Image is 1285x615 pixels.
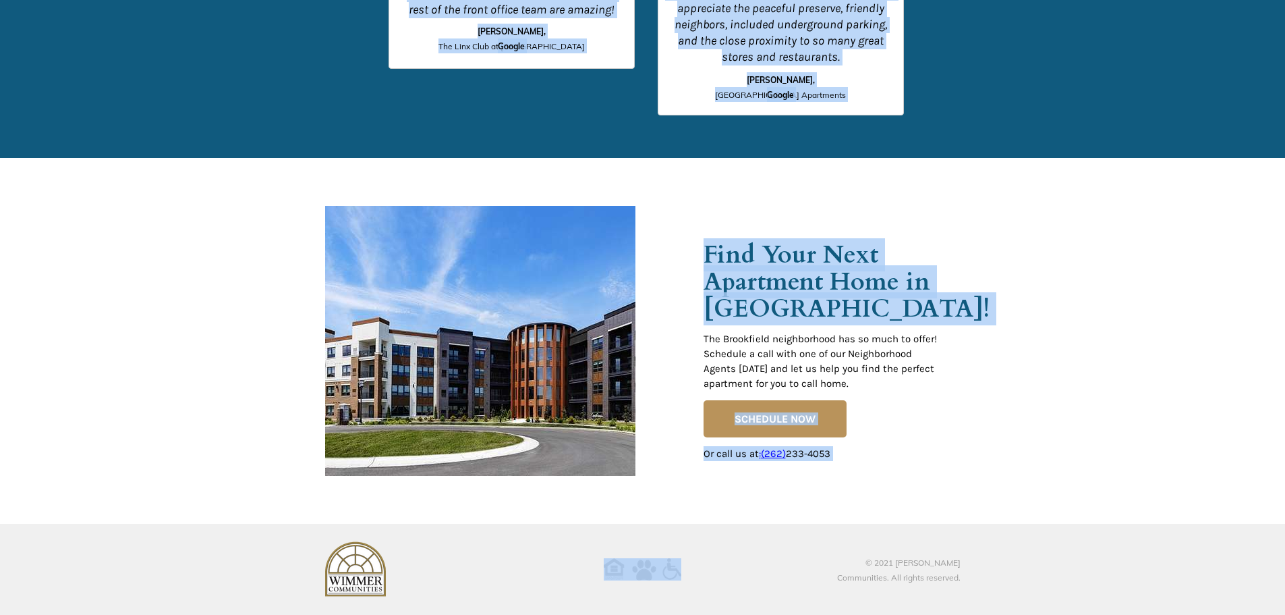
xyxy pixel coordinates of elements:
[704,412,847,425] span: SCHEDULE NOW
[704,400,847,437] a: SCHEDULE NOW
[704,333,937,390] span: The Brookfield neighborhood has so much to offer! Schedule a call with one of our Neighborhood Ag...
[715,90,846,100] span: [GEOGRAPHIC_DATA] Apartments
[747,75,815,100] strong: [PERSON_NAME], Google
[761,448,786,460] a: (262)
[837,558,961,583] span: © 2021 [PERSON_NAME] Communities. All rights reserved.
[438,41,585,51] span: The Linx Club at [GEOGRAPHIC_DATA]
[478,26,546,51] strong: [PERSON_NAME], Google
[704,448,830,460] span: Or call us at 233-4053
[759,448,761,460] a: :
[704,238,990,325] span: Find Your Next Apartment Home in [GEOGRAPHIC_DATA]!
